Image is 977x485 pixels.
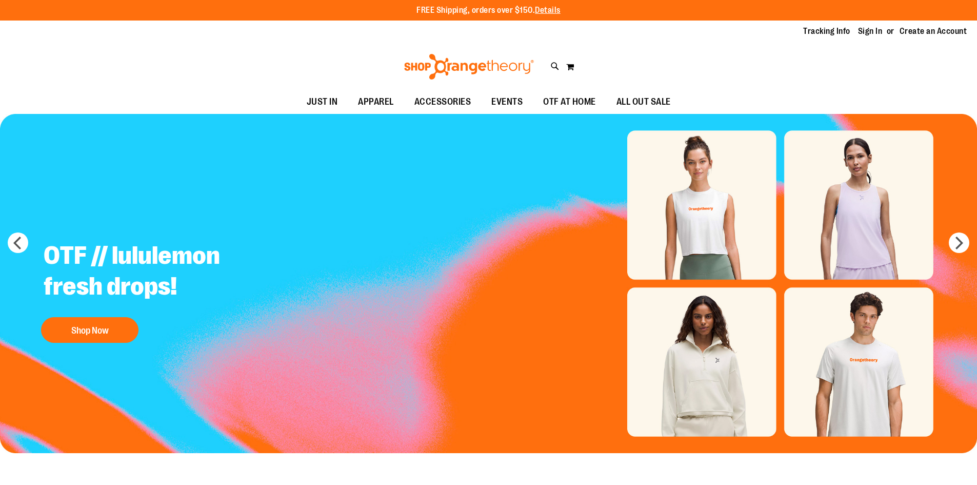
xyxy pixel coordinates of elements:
[858,26,883,37] a: Sign In
[900,26,967,37] a: Create an Account
[403,54,535,80] img: Shop Orangetheory
[543,90,596,113] span: OTF AT HOME
[414,90,471,113] span: ACCESSORIES
[535,6,561,15] a: Details
[616,90,671,113] span: ALL OUT SALE
[416,5,561,16] p: FREE Shipping, orders over $150.
[36,232,291,348] a: OTF // lululemon fresh drops! Shop Now
[8,232,28,253] button: prev
[41,317,138,343] button: Shop Now
[491,90,523,113] span: EVENTS
[307,90,338,113] span: JUST IN
[949,232,969,253] button: next
[36,232,291,312] h2: OTF // lululemon fresh drops!
[803,26,850,37] a: Tracking Info
[358,90,394,113] span: APPAREL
